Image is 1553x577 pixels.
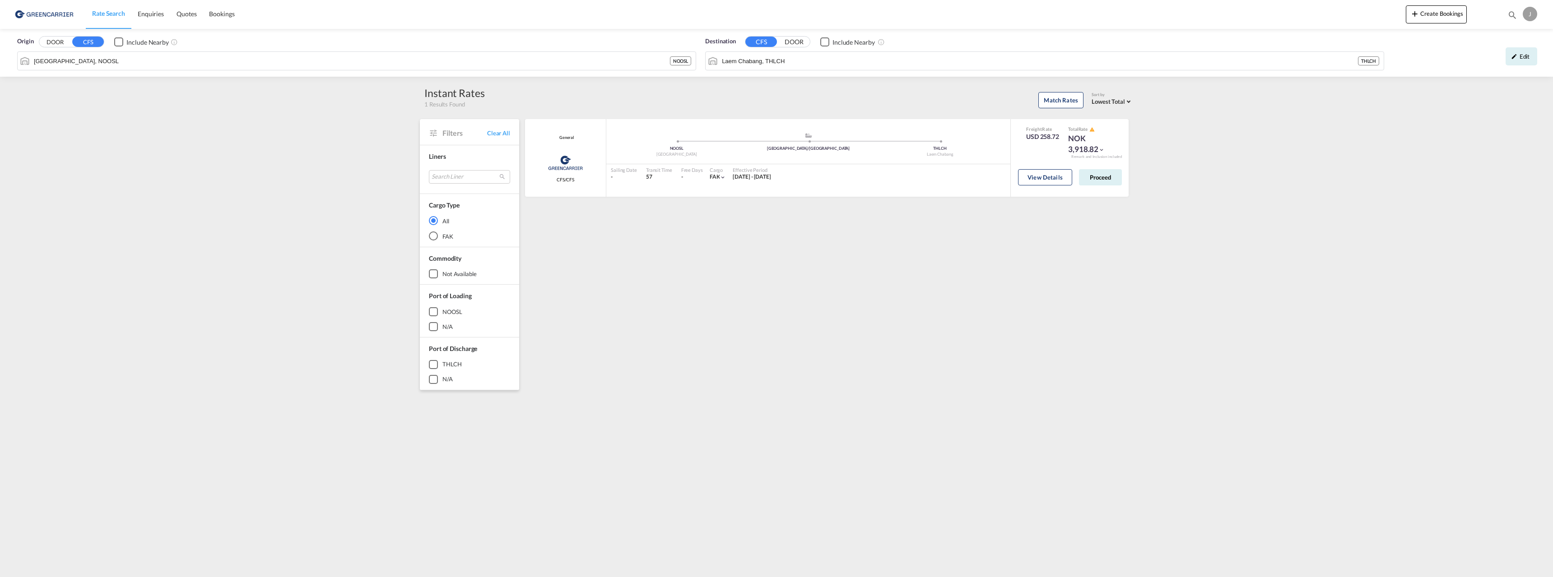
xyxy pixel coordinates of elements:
span: FAK [710,173,720,180]
span: Commodity [429,254,461,262]
span: Bookings [209,10,234,18]
div: Include Nearby [832,38,875,47]
input: Search by Port [34,54,670,68]
span: 1 Results Found [424,100,465,108]
div: THLCH [442,360,462,368]
button: Proceed [1079,169,1122,185]
div: N/A [442,323,453,331]
md-icon: icon-alert [1089,127,1095,132]
md-icon: icon-plus 400-fg [1409,8,1420,19]
md-select: Select: Lowest Total [1092,96,1133,106]
div: icon-pencilEdit [1506,47,1537,65]
div: N/A [442,375,453,383]
div: Total Rate [1068,126,1113,133]
div: Transit Time [646,166,672,173]
input: Search by Port [722,54,1358,68]
md-icon: icon-magnify [1507,10,1517,20]
span: Port of Discharge [429,345,477,352]
md-icon: assets/icons/custom/ship-fill.svg [803,133,814,138]
img: e39c37208afe11efa9cb1d7a6ea7d6f5.png [14,4,74,24]
md-icon: Unchecked: Ignores neighbouring ports when fetching rates.Checked : Includes neighbouring ports w... [878,38,885,46]
span: Destination [705,37,736,46]
span: Origin [17,37,33,46]
div: icon-magnify [1507,10,1517,23]
div: Freight Rate [1026,126,1059,132]
div: Cargo [710,166,726,173]
span: CFS/CFS [557,176,574,183]
md-checkbox: THLCH [429,360,510,369]
md-checkbox: N/A [429,322,510,331]
div: NOOSL [611,146,743,152]
button: View Details [1018,169,1072,185]
div: [GEOGRAPHIC_DATA] [611,152,743,157]
button: CFS [745,37,777,47]
md-checkbox: Checkbox No Ink [820,37,875,46]
md-icon: icon-chevron-down [1098,147,1105,153]
div: NOK 3,918.82 [1068,133,1113,155]
md-icon: Unchecked: Ignores neighbouring ports when fetching rates.Checked : Includes neighbouring ports w... [171,38,178,46]
span: Quotes [177,10,196,18]
span: Enquiries [138,10,164,18]
div: J [1523,7,1537,21]
div: NOOSL [442,308,462,316]
div: THLCH [1358,56,1380,65]
div: - [611,173,637,181]
md-radio-button: All [429,216,510,225]
md-icon: icon-pencil [1511,53,1517,60]
button: DOOR [39,37,71,47]
div: Cargo Type [429,201,460,210]
div: Sort by [1092,92,1133,98]
button: Match Rates [1038,92,1083,108]
span: Clear All [487,129,510,137]
button: CFS [72,37,104,47]
div: 57 [646,173,672,181]
div: Free Days [681,166,703,173]
span: Port of Loading [429,292,472,300]
div: - [681,173,683,181]
span: General [557,135,574,141]
div: Remark and Inclusion included [1065,154,1129,159]
div: Laem Chabang [874,152,1006,157]
span: Liners [429,152,446,160]
button: DOOR [778,37,810,47]
div: Sailing Date [611,166,637,173]
div: Effective Period [733,166,771,173]
div: Include Nearby [126,38,169,47]
div: not available [442,270,477,278]
md-input-container: Oslo, NOOSL [18,52,696,70]
div: NOOSL [670,56,692,65]
md-checkbox: N/A [429,375,510,384]
div: Contract / Rate Agreement / Tariff / Spot Pricing Reference Number: General [557,135,574,141]
span: Filters [442,128,487,138]
div: USD 258.72 [1026,132,1059,141]
span: Lowest Total [1092,98,1125,105]
md-checkbox: NOOSL [429,307,510,316]
img: Greencarrier Consolidator [545,152,586,174]
div: [GEOGRAPHIC_DATA]/[GEOGRAPHIC_DATA] [743,146,874,152]
div: Instant Rates [424,86,485,100]
button: icon-alert [1088,126,1095,133]
md-radio-button: FAK [429,231,510,240]
span: [DATE] - [DATE] [733,173,771,180]
button: icon-plus 400-fgCreate Bookings [1406,5,1467,23]
div: 01 Oct 2025 - 31 Oct 2025 [733,173,771,181]
div: THLCH [874,146,1006,152]
md-icon: icon-chevron-down [720,174,726,180]
span: Rate Search [92,9,125,17]
md-checkbox: Checkbox No Ink [114,37,169,46]
md-input-container: Laem Chabang, THLCH [706,52,1384,70]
